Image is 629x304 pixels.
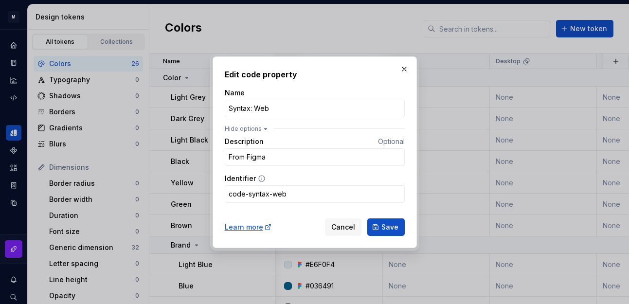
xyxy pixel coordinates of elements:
[225,137,264,146] label: Description
[225,222,272,232] a: Learn more
[325,218,361,236] button: Cancel
[225,88,245,98] label: Name
[225,125,270,133] button: Hide options
[331,222,355,232] span: Cancel
[225,148,405,166] input: Add a description
[225,185,405,203] input: syntaxWeb
[378,137,405,145] span: Optional
[225,174,256,183] label: Identifier
[225,69,405,80] h2: Edit code property
[367,218,405,236] button: Save
[381,222,398,232] span: Save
